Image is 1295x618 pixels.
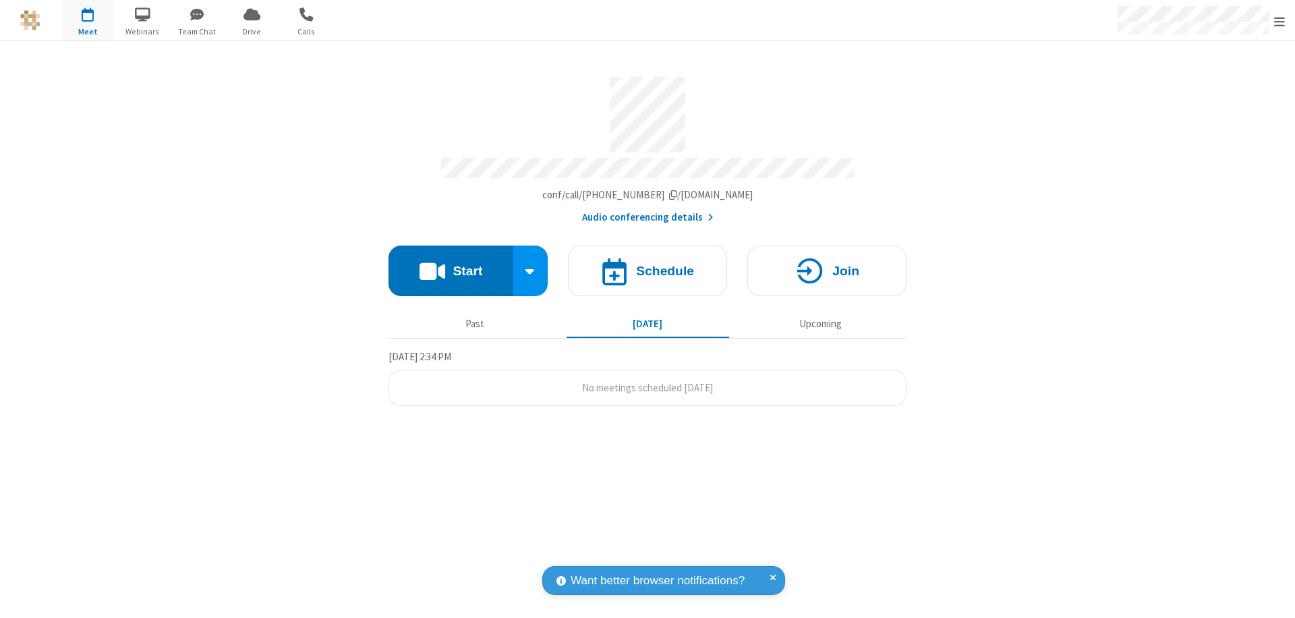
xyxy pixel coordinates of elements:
[63,26,113,38] span: Meet
[542,188,753,203] button: Copy my meeting room linkCopy my meeting room link
[394,311,556,337] button: Past
[388,350,451,363] span: [DATE] 2:34 PM
[281,26,332,38] span: Calls
[1261,583,1285,609] iframe: Chat
[20,10,40,30] img: QA Selenium DO NOT DELETE OR CHANGE
[227,26,277,38] span: Drive
[453,264,482,277] h4: Start
[388,67,906,225] section: Account details
[747,246,906,296] button: Join
[636,264,694,277] h4: Schedule
[571,572,745,590] span: Want better browser notifications?
[388,349,906,407] section: Today's Meetings
[739,311,902,337] button: Upcoming
[172,26,223,38] span: Team Chat
[117,26,168,38] span: Webinars
[832,264,859,277] h4: Join
[388,246,513,296] button: Start
[542,188,753,201] span: Copy my meeting room link
[513,246,548,296] div: Start conference options
[582,210,714,225] button: Audio conferencing details
[568,246,727,296] button: Schedule
[582,381,713,394] span: No meetings scheduled [DATE]
[567,311,729,337] button: [DATE]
